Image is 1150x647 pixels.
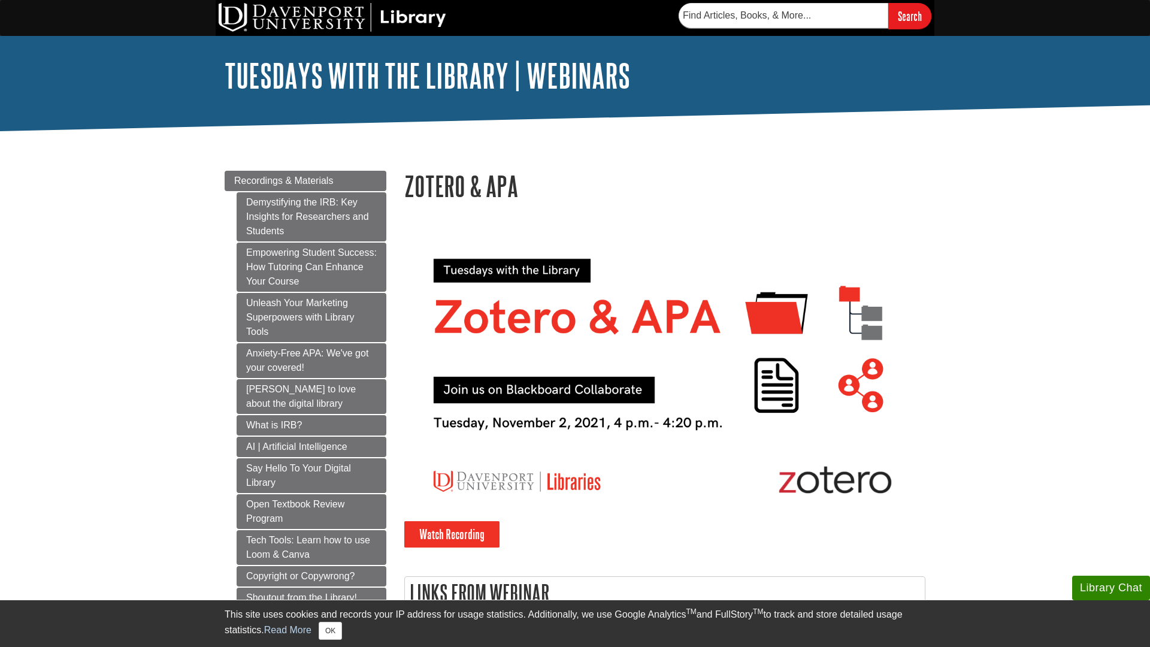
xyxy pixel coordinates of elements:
a: Open Textbook Review Program [237,494,386,529]
sup: TM [686,607,696,616]
button: Close [319,622,342,640]
button: Library Chat [1072,576,1150,600]
a: Tech Tools: Learn how to use Loom & Canva [237,530,386,565]
a: Shoutout from the Library! [237,588,386,608]
a: Tuesdays with the Library | Webinars [225,57,630,94]
h1: Zotero & APA [404,171,925,201]
a: Demystifying the IRB: Key Insights for Researchers and Students [237,192,386,241]
img: DU Library [219,3,446,32]
div: This site uses cookies and records your IP address for usage statistics. Additionally, we use Goo... [225,607,925,640]
a: Say Hello To Your Digital Library [237,458,386,493]
a: Read More [264,625,311,635]
a: Copyright or Copywrong? [237,566,386,586]
a: Watch Recording [404,521,500,548]
a: AI | Artificial Intelligence [237,437,386,457]
a: Unleash Your Marketing Superpowers with Library Tools [237,293,386,342]
sup: TM [753,607,763,616]
a: Empowering Student Success: How Tutoring Can Enhance Your Course [237,243,386,292]
input: Find Articles, Books, & More... [679,3,888,28]
a: Recordings & Materials [225,171,386,191]
input: Search [888,3,931,29]
a: What is IRB? [237,415,386,436]
a: Anxiety-Free APA: We've got your covered! [237,343,386,378]
h2: Links from Webinar [405,577,925,609]
form: Searches DU Library's articles, books, and more [679,3,931,29]
a: [PERSON_NAME] to love about the digital library [237,379,386,414]
span: Recordings & Materials [234,176,333,186]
